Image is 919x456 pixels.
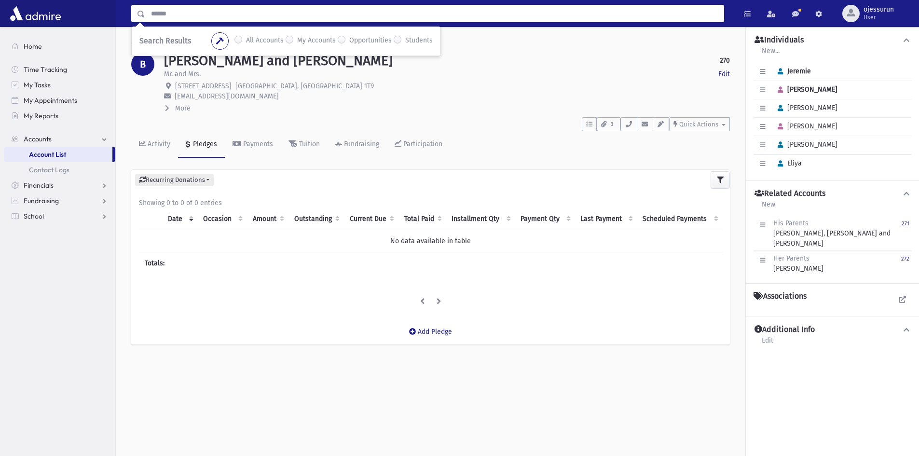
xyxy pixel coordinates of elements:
[398,208,446,230] th: Total Paid: activate to sort column ascending
[328,131,387,158] a: Fundraising
[901,253,909,274] a: 272
[24,42,42,51] span: Home
[235,82,374,90] span: [GEOGRAPHIC_DATA], [GEOGRAPHIC_DATA] 1T9
[164,103,192,113] button: More
[575,208,637,230] th: Last Payment: activate to sort column ascending
[146,140,170,148] div: Activity
[4,131,115,147] a: Accounts
[720,55,730,66] strong: 270
[773,159,802,167] span: Eliya
[131,53,154,76] div: B
[515,208,575,230] th: Payment Qty: activate to sort column ascending
[24,81,51,89] span: My Tasks
[24,212,44,221] span: School
[4,93,115,108] a: My Appointments
[29,150,66,159] span: Account List
[175,82,232,90] span: [STREET_ADDRESS]
[902,218,909,249] a: 271
[901,256,909,262] small: 272
[773,122,837,130] span: [PERSON_NAME]
[401,140,442,148] div: Participation
[754,189,911,199] button: Related Accounts
[4,178,115,193] a: Financials
[597,117,620,131] button: 3
[4,39,115,54] a: Home
[131,131,178,158] a: Activity
[754,35,911,45] button: Individuals
[24,196,59,205] span: Fundraising
[864,6,894,14] span: ojessurun
[131,39,166,53] nav: breadcrumb
[175,104,191,112] span: More
[754,291,807,301] h4: Associations
[387,131,450,158] a: Participation
[162,208,197,230] th: Date: activate to sort column ascending
[288,208,343,230] th: Outstanding: activate to sort column ascending
[754,325,911,335] button: Additional Info
[145,5,724,22] input: Search
[349,35,392,47] label: Opportunities
[4,62,115,77] a: Time Tracking
[761,199,776,216] a: New
[175,92,279,100] span: [EMAIL_ADDRESS][DOMAIN_NAME]
[761,335,774,352] a: Edit
[225,131,281,158] a: Payments
[24,111,58,120] span: My Reports
[637,208,722,230] th: Scheduled Payments: activate to sort column ascending
[754,189,825,199] h4: Related Accounts
[679,121,718,128] span: Quick Actions
[164,53,393,69] h1: [PERSON_NAME] and [PERSON_NAME]
[139,230,722,252] td: No data available in table
[139,36,191,45] span: Search Results
[405,35,433,47] label: Students
[773,104,837,112] span: [PERSON_NAME]
[197,208,247,230] th: Occasion : activate to sort column ascending
[246,35,284,47] label: All Accounts
[773,140,837,149] span: [PERSON_NAME]
[241,140,273,148] div: Payments
[139,198,722,208] div: Showing 0 to 0 of 0 entries
[24,181,54,190] span: Financials
[297,140,320,148] div: Tuition
[4,108,115,124] a: My Reports
[718,69,730,79] a: Edit
[773,219,809,227] span: His Parents
[164,69,201,79] p: Mr. and Mrs.
[4,147,112,162] a: Account List
[4,208,115,224] a: School
[4,77,115,93] a: My Tasks
[24,65,67,74] span: Time Tracking
[446,208,514,230] th: Installment Qty: activate to sort column ascending
[669,117,730,131] button: Quick Actions
[4,193,115,208] a: Fundraising
[135,174,214,186] button: Recurring Donations
[178,131,225,158] a: Pledges
[754,35,804,45] h4: Individuals
[131,40,166,48] a: Accounts
[343,208,398,230] th: Current Due: activate to sort column ascending
[139,252,247,274] th: Totals:
[281,131,328,158] a: Tuition
[761,45,780,63] a: New...
[773,85,837,94] span: [PERSON_NAME]
[191,140,217,148] div: Pledges
[342,140,379,148] div: Fundraising
[864,14,894,21] span: User
[247,208,288,230] th: Amount: activate to sort column ascending
[24,135,52,143] span: Accounts
[4,162,115,178] a: Contact Logs
[754,325,815,335] h4: Additional Info
[902,221,909,227] small: 271
[24,96,77,105] span: My Appointments
[8,4,63,23] img: AdmirePro
[608,120,616,129] span: 3
[29,166,69,174] span: Contact Logs
[773,253,823,274] div: [PERSON_NAME]
[773,254,809,263] span: Her Parents
[773,67,811,75] span: Jeremie
[297,35,336,47] label: My Accounts
[401,320,460,344] a: Add Pledge
[773,218,902,249] div: [PERSON_NAME], [PERSON_NAME] and [PERSON_NAME]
